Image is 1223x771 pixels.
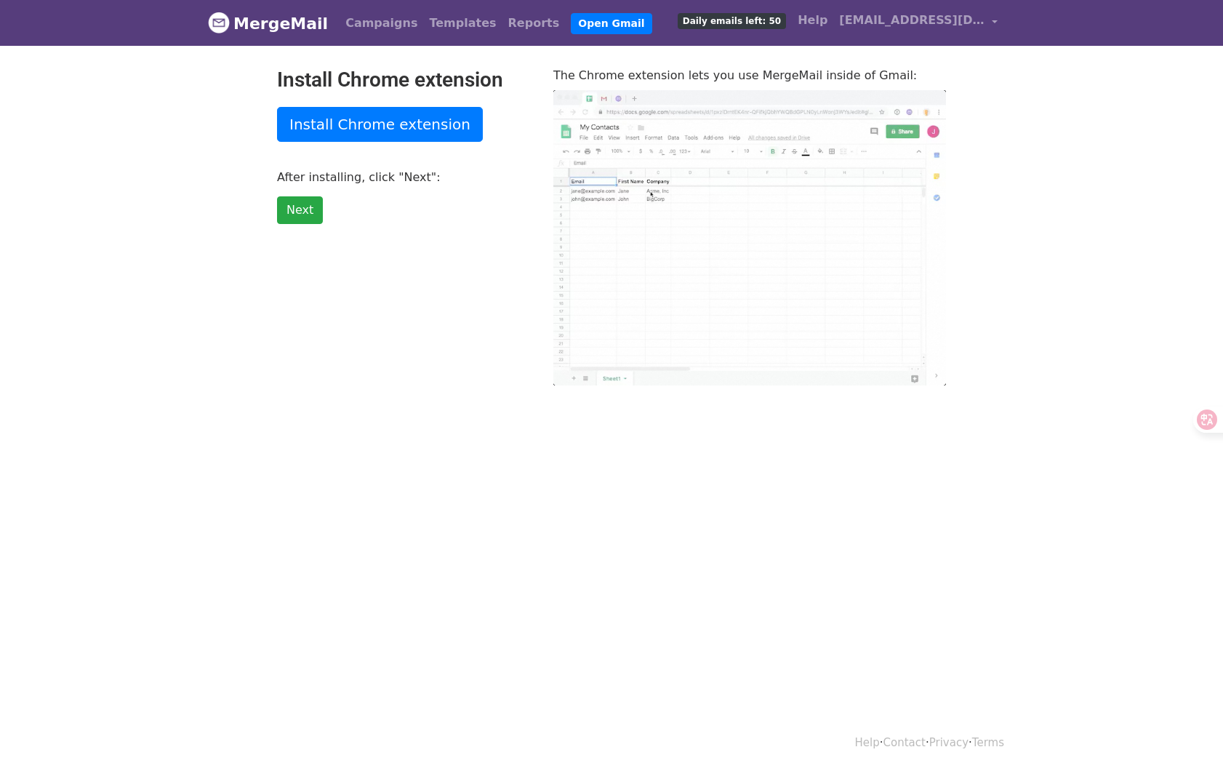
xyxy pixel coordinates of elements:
span: Daily emails left: 50 [678,13,786,29]
a: Help [855,736,880,749]
a: Terms [972,736,1004,749]
a: [EMAIL_ADDRESS][DOMAIN_NAME] [833,6,1003,40]
a: Contact [883,736,926,749]
a: Open Gmail [571,13,651,34]
p: The Chrome extension lets you use MergeMail inside of Gmail: [553,68,946,83]
p: After installing, click "Next": [277,169,532,185]
img: MergeMail logo [208,12,230,33]
a: Campaigns [340,9,423,38]
a: MergeMail [208,8,328,39]
a: Help [792,6,833,35]
span: [EMAIL_ADDRESS][DOMAIN_NAME] [839,12,985,29]
h2: Install Chrome extension [277,68,532,92]
a: Daily emails left: 50 [672,6,792,35]
a: Privacy [929,736,969,749]
a: Install Chrome extension [277,107,483,142]
a: Templates [423,9,502,38]
a: Reports [502,9,566,38]
a: Next [277,196,323,224]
